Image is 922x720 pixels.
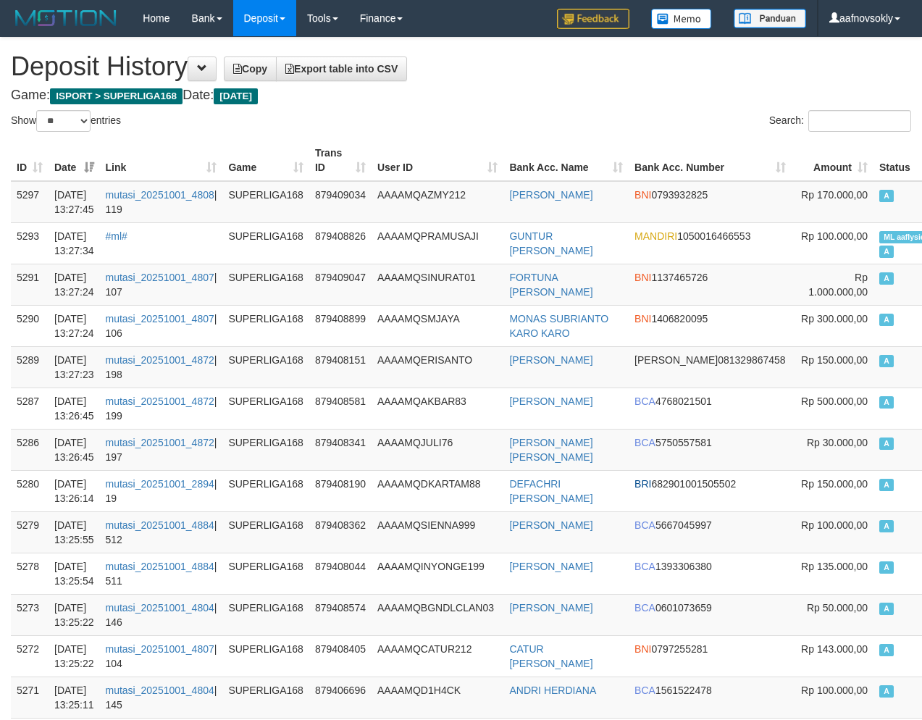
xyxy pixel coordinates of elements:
[309,594,372,635] td: 879408574
[629,470,792,511] td: 682901001505502
[222,264,309,305] td: SUPERLIGA168
[509,395,592,407] a: [PERSON_NAME]
[222,470,309,511] td: SUPERLIGA168
[222,346,309,388] td: SUPERLIGA168
[11,264,49,305] td: 5291
[49,635,100,677] td: [DATE] 13:25:22
[106,478,214,490] a: mutasi_20251001_2894
[879,479,894,491] span: Approved
[309,264,372,305] td: 879409047
[309,222,372,264] td: 879408826
[634,602,655,614] span: BCA
[879,272,894,285] span: Approved
[801,395,868,407] span: Rp 500.000,00
[36,110,91,132] select: Showentries
[651,9,712,29] img: Button%20Memo.svg
[106,395,214,407] a: mutasi_20251001_4872
[634,395,655,407] span: BCA
[100,264,223,305] td: | 107
[372,511,503,553] td: AAAAMQSIENNA999
[634,189,651,201] span: BNI
[49,140,100,181] th: Date: activate to sort column ascending
[372,264,503,305] td: AAAAMQSINURAT01
[106,685,214,696] a: mutasi_20251001_4804
[11,7,121,29] img: MOTION_logo.png
[509,313,608,339] a: MONAS SUBRIANTO KARO KARO
[309,429,372,470] td: 879408341
[214,88,258,104] span: [DATE]
[49,511,100,553] td: [DATE] 13:25:55
[222,140,309,181] th: Game: activate to sort column ascending
[276,56,407,81] a: Export table into CSV
[801,561,868,572] span: Rp 135.000,00
[879,644,894,656] span: Approved
[801,685,868,696] span: Rp 100.000,00
[372,635,503,677] td: AAAAMQCATUR212
[372,305,503,346] td: AAAAMQSMJAYA
[509,561,592,572] a: [PERSON_NAME]
[629,264,792,305] td: 1137465726
[879,685,894,698] span: Approved
[49,429,100,470] td: [DATE] 13:26:45
[49,594,100,635] td: [DATE] 13:25:22
[634,478,651,490] span: BRI
[629,222,792,264] td: 1050016466553
[222,429,309,470] td: SUPERLIGA168
[509,354,592,366] a: [PERSON_NAME]
[629,305,792,346] td: 1406820095
[629,635,792,677] td: 0797255281
[509,230,592,256] a: GUNTUR [PERSON_NAME]
[106,519,214,531] a: mutasi_20251001_4884
[801,478,868,490] span: Rp 150.000,00
[509,602,592,614] a: [PERSON_NAME]
[309,181,372,223] td: 879409034
[309,677,372,718] td: 879406696
[100,429,223,470] td: | 197
[222,594,309,635] td: SUPERLIGA168
[11,470,49,511] td: 5280
[509,478,592,504] a: DEFACHRI [PERSON_NAME]
[106,354,214,366] a: mutasi_20251001_4872
[49,264,100,305] td: [DATE] 13:27:24
[629,594,792,635] td: 0601073659
[309,635,372,677] td: 879408405
[100,388,223,429] td: | 199
[100,594,223,635] td: | 146
[106,437,214,448] a: mutasi_20251001_4872
[879,190,894,202] span: Approved
[100,511,223,553] td: | 512
[309,140,372,181] th: Trans ID: activate to sort column ascending
[106,272,214,283] a: mutasi_20251001_4807
[634,519,655,531] span: BCA
[557,9,629,29] img: Feedback.jpg
[372,677,503,718] td: AAAAMQD1H4CK
[11,511,49,553] td: 5279
[634,643,651,655] span: BNI
[372,388,503,429] td: AAAAMQAKBAR83
[801,643,868,655] span: Rp 143.000,00
[49,181,100,223] td: [DATE] 13:27:45
[808,272,868,298] span: Rp 1.000.000,00
[49,305,100,346] td: [DATE] 13:27:24
[372,181,503,223] td: AAAAMQAZMY212
[11,429,49,470] td: 5286
[629,346,792,388] td: 081329867458
[49,346,100,388] td: [DATE] 13:27:23
[11,222,49,264] td: 5293
[11,346,49,388] td: 5289
[100,677,223,718] td: | 145
[801,519,868,531] span: Rp 100.000,00
[11,181,49,223] td: 5297
[807,602,868,614] span: Rp 50.000,00
[100,346,223,388] td: | 198
[222,511,309,553] td: SUPERLIGA168
[106,230,127,242] a: #ml#
[879,396,894,409] span: Approved
[309,511,372,553] td: 879408362
[634,437,655,448] span: BCA
[11,635,49,677] td: 5272
[634,354,718,366] span: [PERSON_NAME]
[11,88,911,103] h4: Game: Date:
[807,437,868,448] span: Rp 30.000,00
[372,470,503,511] td: AAAAMQDKARTAM88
